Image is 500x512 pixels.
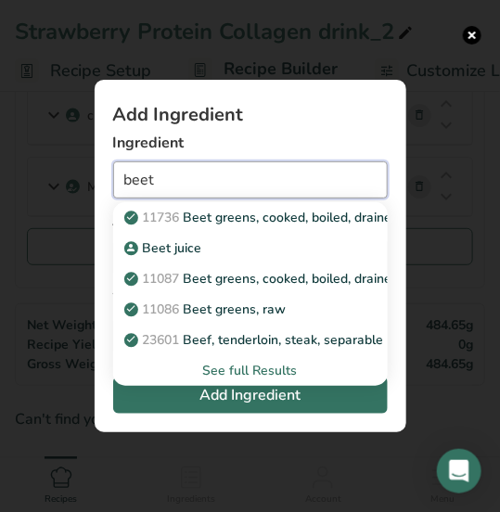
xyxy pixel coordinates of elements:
a: 23601Beef, tenderloin, steak, separable lean only, trimmed to 1/8" fat, all grades, raw [113,325,388,355]
span: Add Ingredient [199,384,301,406]
a: 11086Beet greens, raw [113,294,388,325]
label: Ingredient [113,132,388,154]
p: Beet greens, cooked, boiled, drained, with salt [128,208,458,227]
span: 23601 [143,331,180,349]
span: 11086 [143,301,180,318]
button: Add Ingredient [113,377,388,414]
input: Add Ingredient [113,161,388,198]
div: See full Results [128,361,373,380]
a: 11087Beet greens, cooked, boiled, drained, without salt [113,263,388,294]
p: Beet greens, cooked, boiled, drained, without salt [128,269,478,288]
div: See full Results [113,355,388,386]
span: 11087 [143,270,180,288]
p: Beet greens, raw [128,300,287,319]
h1: Add Ingredient [113,106,388,124]
div: Open Intercom Messenger [437,449,481,493]
a: Beet juice [113,233,388,263]
a: 11736Beet greens, cooked, boiled, drained, with salt [113,202,388,233]
p: Beet juice [128,238,202,258]
span: 11736 [143,209,180,226]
